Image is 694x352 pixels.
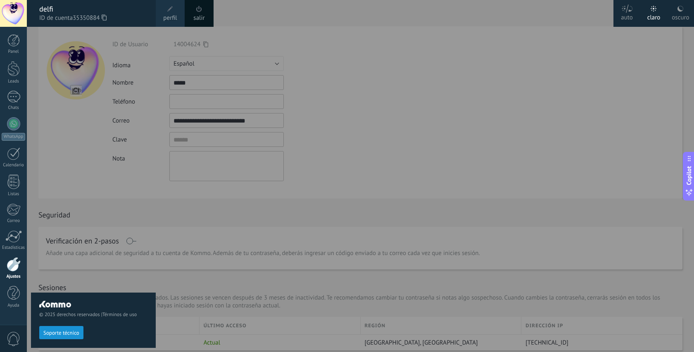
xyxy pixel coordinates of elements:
div: oscuro [672,5,689,27]
div: WhatsApp [2,133,25,141]
div: Ayuda [2,303,26,308]
span: perfil [163,14,177,23]
span: Copilot [685,166,693,185]
div: auto [621,5,633,27]
span: Soporte técnico [43,330,79,336]
span: ID de cuenta [39,14,147,23]
a: Soporte técnico [39,329,83,335]
div: Calendario [2,163,26,168]
div: Leads [2,79,26,84]
button: Soporte técnico [39,326,83,339]
div: Estadísticas [2,245,26,250]
div: claro [647,5,661,27]
a: Términos de uso [102,312,137,318]
div: Chats [2,105,26,111]
span: 35350884 [73,14,107,23]
div: Correo [2,218,26,224]
span: © 2025 derechos reservados | [39,312,147,318]
a: salir [193,14,204,23]
div: delfi [39,5,147,14]
div: Ajustes [2,274,26,279]
div: Listas [2,191,26,197]
div: Panel [2,49,26,54]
